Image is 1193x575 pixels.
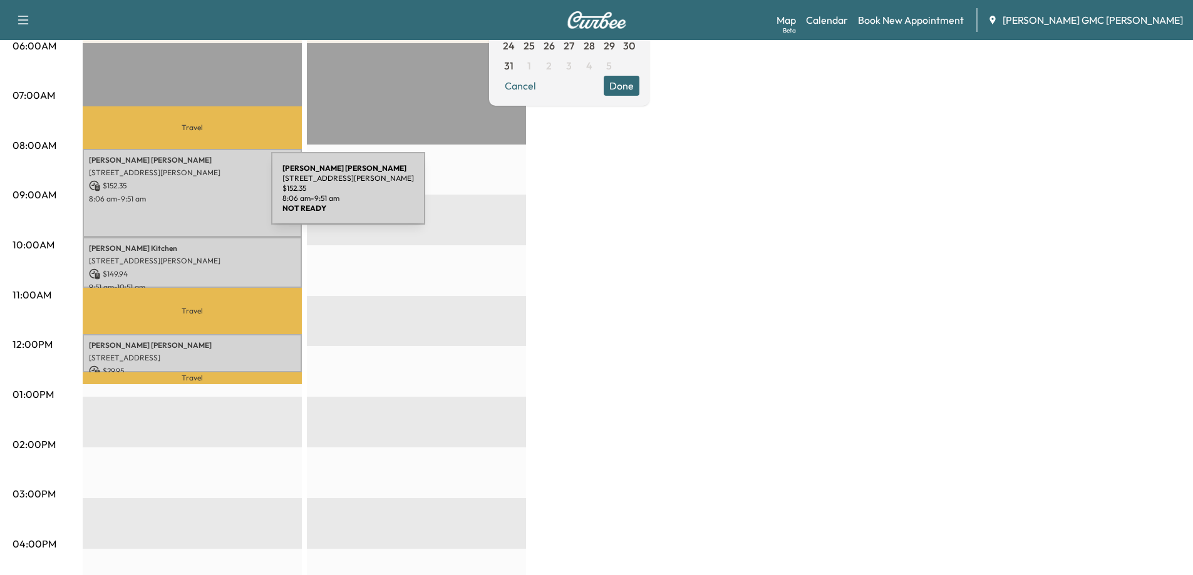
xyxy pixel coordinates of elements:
p: 01:00PM [13,387,54,402]
span: 31 [504,58,514,73]
p: [STREET_ADDRESS] [89,353,296,363]
p: 04:00PM [13,536,56,551]
p: [PERSON_NAME] [PERSON_NAME] [89,155,296,165]
p: 09:00AM [13,187,56,202]
img: Curbee Logo [567,11,627,29]
span: 2 [546,58,552,73]
span: 24 [503,38,515,53]
span: 3 [566,58,572,73]
p: 12:00PM [13,337,53,352]
p: Travel [83,288,302,334]
span: 4 [586,58,592,73]
p: 02:00PM [13,437,56,452]
p: 06:00AM [13,38,56,53]
p: [PERSON_NAME] Kitchen [89,243,296,253]
span: 5 [606,58,612,73]
span: 26 [544,38,555,53]
button: Done [604,76,639,96]
p: [STREET_ADDRESS][PERSON_NAME] [282,173,414,183]
a: MapBeta [777,13,796,28]
button: Cancel [499,76,542,96]
a: Book New Appointment [858,13,964,28]
span: 27 [564,38,574,53]
p: $ 149.94 [89,268,296,280]
span: 28 [584,38,595,53]
p: [PERSON_NAME] [PERSON_NAME] [89,340,296,350]
p: 10:00AM [13,237,54,252]
span: 25 [524,38,535,53]
p: 9:51 am - 10:51 am [89,282,296,292]
p: Travel [83,372,302,384]
p: [STREET_ADDRESS][PERSON_NAME] [89,168,296,178]
span: 29 [604,38,615,53]
span: 1 [527,58,531,73]
p: 11:00AM [13,287,51,302]
p: $ 152.35 [89,180,296,191]
b: NOT READY [282,203,326,213]
p: [STREET_ADDRESS][PERSON_NAME] [89,256,296,266]
div: Beta [783,26,796,35]
p: Travel [83,106,302,150]
p: 8:06 am - 9:51 am [89,194,296,204]
a: Calendar [806,13,848,28]
span: [PERSON_NAME] GMC [PERSON_NAME] [1003,13,1183,28]
span: 30 [623,38,635,53]
p: 8:06 am - 9:51 am [282,193,414,203]
b: [PERSON_NAME] [PERSON_NAME] [282,163,406,173]
p: 07:00AM [13,88,55,103]
p: 03:00PM [13,486,56,501]
p: $ 152.35 [282,183,414,193]
p: 08:00AM [13,138,56,153]
p: $ 29.95 [89,365,296,377]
